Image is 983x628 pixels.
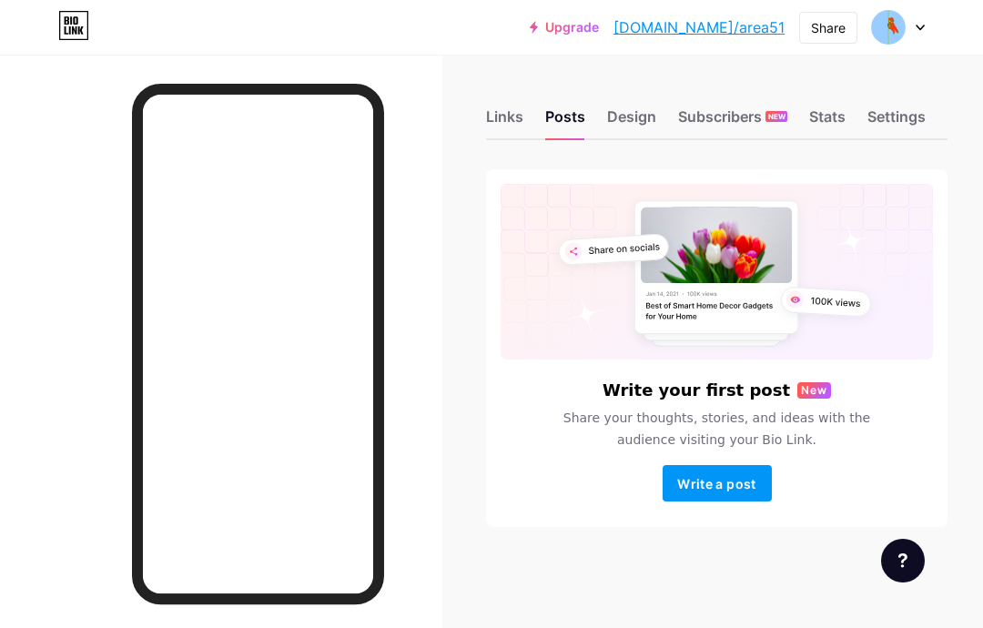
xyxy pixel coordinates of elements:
[677,476,755,491] span: Write a post
[809,106,846,138] div: Stats
[811,18,846,37] div: Share
[613,16,785,38] a: [DOMAIN_NAME]/area51
[871,10,906,45] img: area51
[867,106,926,138] div: Settings
[530,20,599,35] a: Upgrade
[603,381,790,400] h6: Write your first post
[801,382,827,399] span: New
[607,106,656,138] div: Design
[544,407,890,451] span: Share your thoughts, stories, and ideas with the audience visiting your Bio Link.
[663,465,772,501] button: Write a post
[486,106,523,138] div: Links
[545,106,585,138] div: Posts
[678,106,787,138] div: Subscribers
[768,111,785,122] span: NEW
